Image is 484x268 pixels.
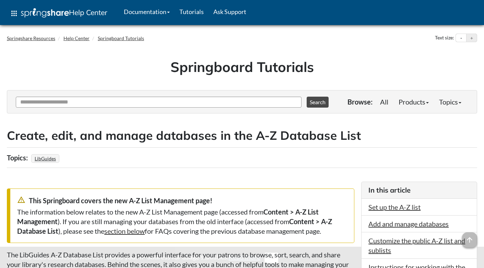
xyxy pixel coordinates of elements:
[462,232,477,247] span: arrow_upward
[456,34,466,42] button: Decrease text size
[368,185,470,195] h3: In this article
[7,35,55,41] a: Springshare Resources
[63,35,90,41] a: Help Center
[7,151,29,164] div: Topics:
[434,34,456,42] div: Text size:
[467,34,477,42] button: Increase text size
[34,154,57,163] a: LibGuides
[12,57,472,76] h1: Springboard Tutorials
[434,95,467,109] a: Topics
[209,3,251,20] a: Ask Support
[368,203,421,211] a: Set up the A-Z list
[17,207,347,236] div: The information below relates to the new A-Z List Management page (accessed from ). If you are st...
[5,3,112,24] a: apps Help Center
[17,196,25,204] span: warning_amber
[17,196,347,205] div: This Springboard covers the new A-Z List Management page!
[307,97,329,108] button: Search
[98,35,144,41] a: Springboard Tutorials
[368,236,465,254] a: Customize the public A-Z list and sublists
[462,233,477,241] a: arrow_upward
[175,3,209,20] a: Tutorials
[21,8,69,17] img: Springshare
[119,3,175,20] a: Documentation
[375,95,393,109] a: All
[368,220,449,228] a: Add and manage databases
[347,97,373,107] p: Browse:
[7,127,477,144] h2: Create, edit, and manage databases in the A-Z Database List
[69,8,107,17] span: Help Center
[104,227,145,235] a: section below
[393,95,434,109] a: Products
[10,9,18,17] span: apps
